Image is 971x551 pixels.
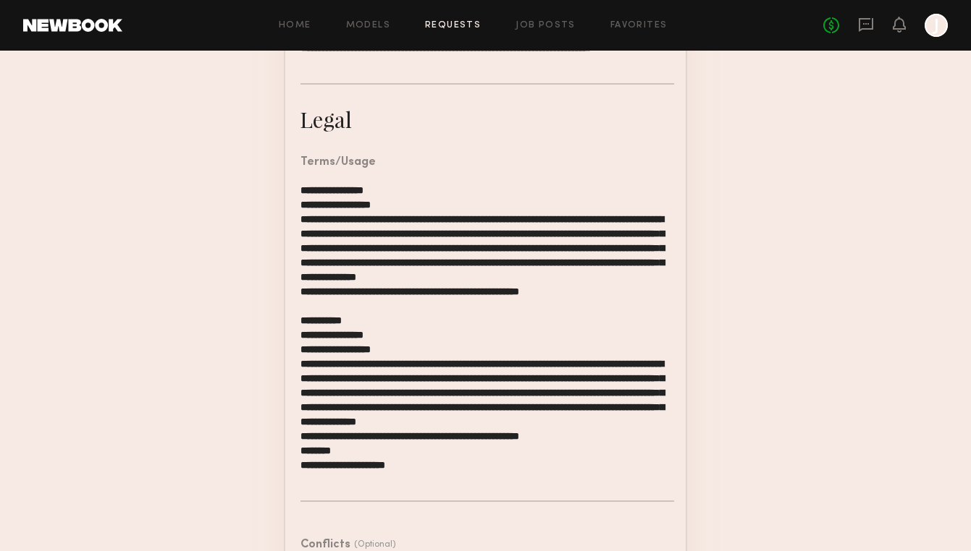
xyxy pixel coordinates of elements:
div: Terms/Usage [300,157,376,168]
div: Legal [300,105,352,134]
a: J [925,14,948,37]
div: Conflicts [300,539,350,551]
a: Home [279,21,311,30]
a: Models [346,21,390,30]
div: (Optional) [354,539,396,550]
a: Favorites [610,21,668,30]
a: Job Posts [516,21,576,30]
a: Requests [425,21,481,30]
